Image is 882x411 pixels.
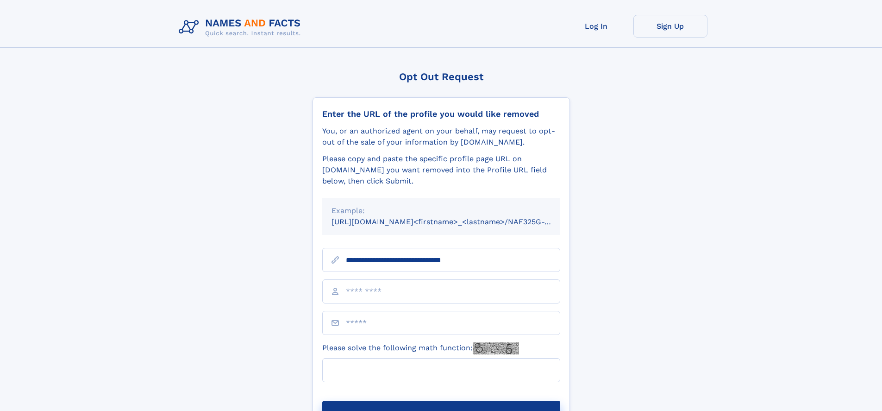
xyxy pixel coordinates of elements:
div: Please copy and paste the specific profile page URL on [DOMAIN_NAME] you want removed into the Pr... [322,153,560,187]
div: You, or an authorized agent on your behalf, may request to opt-out of the sale of your informatio... [322,126,560,148]
a: Log In [559,15,633,38]
div: Opt Out Request [313,71,570,82]
a: Sign Up [633,15,707,38]
label: Please solve the following math function: [322,342,519,354]
div: Example: [332,205,551,216]
div: Enter the URL of the profile you would like removed [322,109,560,119]
small: [URL][DOMAIN_NAME]<firstname>_<lastname>/NAF325G-xxxxxxxx [332,217,578,226]
img: Logo Names and Facts [175,15,308,40]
